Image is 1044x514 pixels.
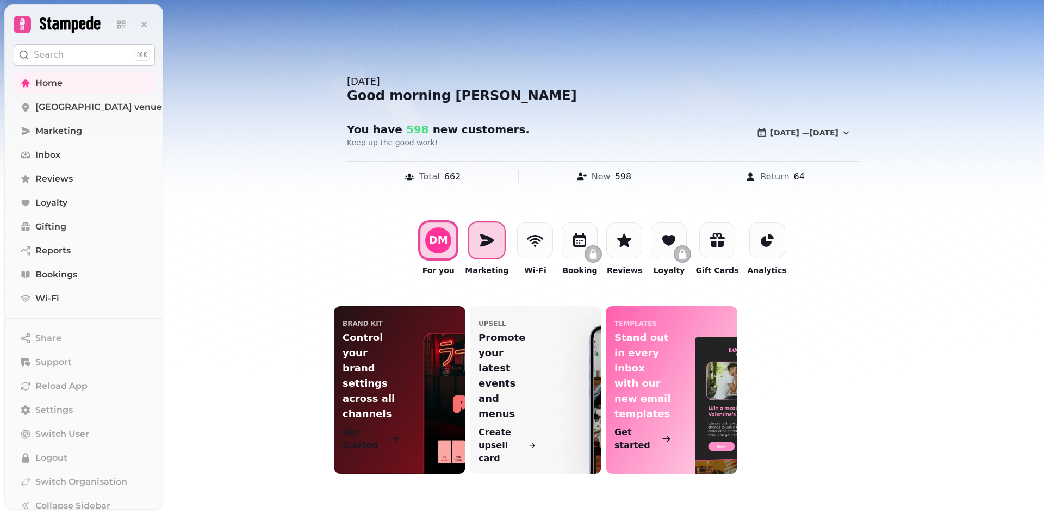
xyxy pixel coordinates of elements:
p: Promote your latest events and menus [478,330,536,422]
p: Marketing [465,265,508,276]
button: Logout [14,447,155,469]
a: Reports [14,240,155,262]
span: [GEOGRAPHIC_DATA] venue [35,101,162,114]
a: templatesStand out in every inbox with our new email templatesGet started [606,306,737,474]
span: Collapse Sidebar [35,499,110,512]
p: Stand out in every inbox with our new email templates [614,330,672,422]
p: templates [614,319,657,328]
span: Bookings [35,268,77,281]
div: ⌘K [134,49,150,61]
a: upsellPromote your latest events and menusCreate upsell card [470,306,601,474]
p: Search [34,48,64,61]
span: Reviews [35,172,73,185]
span: Wi-Fi [35,292,59,305]
a: Home [14,72,155,94]
p: Get started [343,426,387,452]
button: [DATE] —[DATE] [748,122,860,144]
p: Loyalty [654,265,685,276]
span: Loyalty [35,196,67,209]
p: Analytics [747,265,786,276]
span: Reports [35,244,71,257]
span: Reload App [35,380,88,393]
span: Logout [35,451,67,465]
span: Switch User [35,428,89,441]
button: Search⌘K [14,44,155,66]
span: Share [35,332,61,345]
p: upsell [478,319,506,328]
a: Loyalty [14,192,155,214]
span: Support [35,356,72,369]
div: D M [429,235,448,245]
div: [DATE] [347,74,860,89]
span: [DATE] — [DATE] [770,129,838,137]
span: Home [35,77,63,90]
a: Brand KitControl your brand settings across all channelsGet started [334,306,465,474]
button: Share [14,327,155,349]
a: [GEOGRAPHIC_DATA] venue [14,96,155,118]
span: Gifting [35,220,66,233]
p: For you [422,265,455,276]
a: Marketing [14,120,155,142]
a: Settings [14,399,155,421]
div: Good morning [PERSON_NAME] [347,87,860,104]
button: Reload App [14,375,155,397]
p: Get started [614,426,659,452]
a: Reviews [14,168,155,190]
span: Marketing [35,125,82,138]
span: 598 [402,123,429,136]
p: Control your brand settings across all channels [343,330,400,422]
a: Wi-Fi [14,288,155,309]
p: Wi-Fi [524,265,546,276]
button: Switch User [14,423,155,445]
a: Switch Organisation [14,471,155,493]
p: Gift Cards [695,265,738,276]
a: Inbox [14,144,155,166]
span: Settings [35,404,73,417]
button: Support [14,351,155,373]
h2: You have new customer s . [347,122,556,137]
a: Gifting [14,216,155,238]
p: Booking [562,265,597,276]
span: Switch Organisation [35,475,127,488]
p: Create upsell card [478,426,526,465]
span: Inbox [35,148,60,162]
p: Reviews [607,265,642,276]
a: Bookings [14,264,155,286]
p: Keep up the good work! [347,137,625,148]
p: Brand Kit [343,319,383,328]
